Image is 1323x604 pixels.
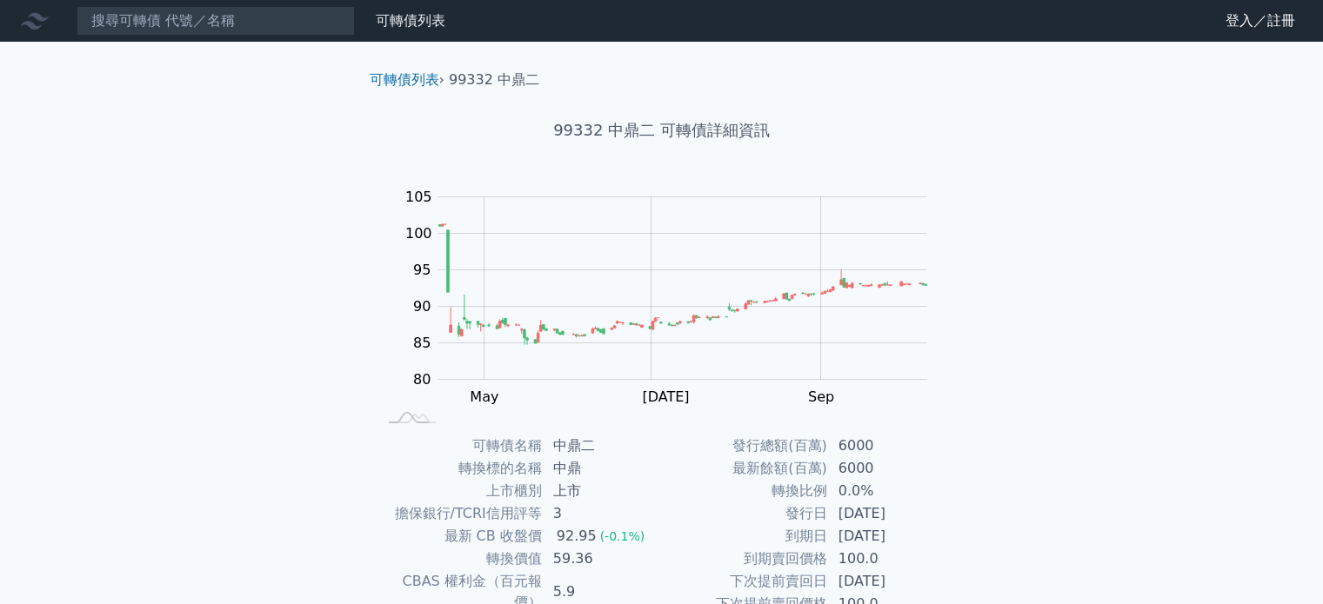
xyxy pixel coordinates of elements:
td: 可轉債名稱 [377,435,543,457]
tspan: 85 [413,335,431,351]
li: 99332 中鼎二 [449,70,539,90]
td: 發行日 [662,502,828,525]
tspan: 95 [413,262,431,278]
tspan: 80 [413,371,431,388]
td: 轉換價值 [377,548,543,570]
td: 100.0 [828,548,947,570]
td: [DATE] [828,525,947,548]
tspan: [DATE] [642,388,689,405]
a: 登入／註冊 [1212,7,1309,35]
g: Chart [396,189,952,405]
td: 擔保銀行/TCRI信用評等 [377,502,543,525]
input: 搜尋可轉債 代號／名稱 [77,6,355,36]
td: 0.0% [828,480,947,502]
li: › [370,70,444,90]
tspan: 100 [405,225,432,242]
a: 可轉債列表 [376,12,445,29]
td: 最新 CB 收盤價 [377,525,543,548]
td: [DATE] [828,502,947,525]
td: 發行總額(百萬) [662,435,828,457]
div: 92.95 [553,526,600,547]
td: 最新餘額(百萬) [662,457,828,480]
td: 上市 [543,480,662,502]
td: 中鼎 [543,457,662,480]
td: 3 [543,502,662,525]
span: (-0.1%) [600,529,645,543]
td: [DATE] [828,570,947,593]
td: 6000 [828,457,947,480]
td: 到期日 [662,525,828,548]
tspan: 90 [413,298,431,315]
tspan: 105 [405,189,432,205]
td: 到期賣回價格 [662,548,828,570]
td: 上市櫃別 [377,480,543,502]
a: 可轉債列表 [370,71,439,88]
td: 轉換標的名稱 [377,457,543,480]
td: 6000 [828,435,947,457]
td: 下次提前賣回日 [662,570,828,593]
h1: 99332 中鼎二 可轉債詳細資訊 [356,118,968,143]
td: 中鼎二 [543,435,662,457]
tspan: May [470,388,498,405]
td: 59.36 [543,548,662,570]
td: 轉換比例 [662,480,828,502]
tspan: Sep [808,388,834,405]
